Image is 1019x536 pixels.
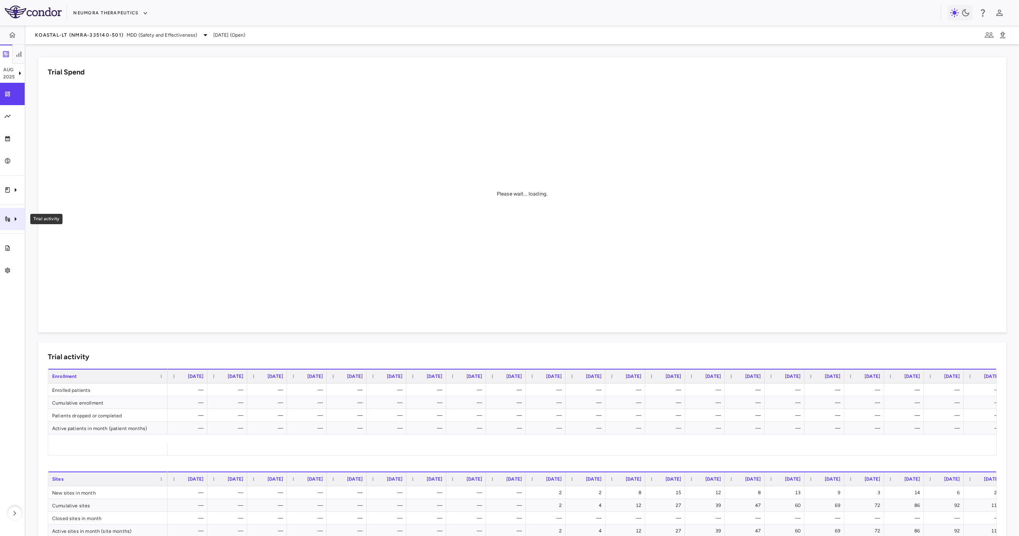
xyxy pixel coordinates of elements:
[692,512,721,524] div: —
[48,67,85,78] h6: Trial Spend
[188,374,203,379] span: [DATE]
[772,396,800,409] div: —
[294,422,323,434] div: —
[732,422,761,434] div: —
[215,396,243,409] div: —
[374,422,402,434] div: —
[904,476,920,482] span: [DATE]
[228,476,243,482] span: [DATE]
[48,422,168,434] div: Active patients in month (patient months)
[865,374,880,379] span: [DATE]
[546,374,562,379] span: [DATE]
[812,383,840,396] div: —
[931,486,960,499] div: 6
[533,499,562,512] div: 2
[652,512,681,524] div: —
[705,374,721,379] span: [DATE]
[215,486,243,499] div: —
[5,6,62,18] img: logo-full-SnFGN8VE.png
[175,486,203,499] div: —
[891,396,920,409] div: —
[427,374,442,379] span: [DATE]
[307,476,323,482] span: [DATE]
[613,486,641,499] div: 8
[374,486,402,499] div: —
[453,499,482,512] div: —
[497,190,548,198] div: Please wait... loading.
[30,214,62,224] div: Trial activity
[705,476,721,482] span: [DATE]
[48,409,168,421] div: Patients dropped or completed
[374,499,402,512] div: —
[215,499,243,512] div: —
[984,374,999,379] span: [DATE]
[825,374,840,379] span: [DATE]
[573,486,601,499] div: 2
[347,476,363,482] span: [DATE]
[652,486,681,499] div: 15
[692,499,721,512] div: 39
[215,383,243,396] div: —
[414,512,442,524] div: —
[387,476,402,482] span: [DATE]
[692,486,721,499] div: 12
[427,476,442,482] span: [DATE]
[772,422,800,434] div: —
[334,422,363,434] div: —
[294,383,323,396] div: —
[453,512,482,524] div: —
[652,396,681,409] div: —
[533,512,562,524] div: —
[891,486,920,499] div: 14
[586,476,601,482] span: [DATE]
[613,422,641,434] div: —
[772,499,800,512] div: 60
[127,31,197,39] span: MDD (Safety and Effectiveness)
[626,374,641,379] span: [DATE]
[254,396,283,409] div: —
[213,31,246,39] span: [DATE] (Open)
[453,383,482,396] div: —
[254,409,283,422] div: —
[48,512,168,524] div: Closed sites in month
[931,396,960,409] div: —
[971,383,999,396] div: —
[3,66,15,73] p: Aug
[851,409,880,422] div: —
[467,476,482,482] span: [DATE]
[692,383,721,396] div: —
[772,512,800,524] div: —
[931,499,960,512] div: 92
[493,486,522,499] div: —
[732,383,761,396] div: —
[254,499,283,512] div: —
[175,512,203,524] div: —
[851,512,880,524] div: —
[865,476,880,482] span: [DATE]
[626,476,641,482] span: [DATE]
[52,374,77,379] span: Enrollment
[812,422,840,434] div: —
[613,396,641,409] div: —
[267,374,283,379] span: [DATE]
[453,422,482,434] div: —
[294,409,323,422] div: —
[294,499,323,512] div: —
[971,486,999,499] div: 23
[732,409,761,422] div: —
[692,422,721,434] div: —
[931,409,960,422] div: —
[984,476,999,482] span: [DATE]
[533,422,562,434] div: —
[52,476,64,482] span: Sites
[267,476,283,482] span: [DATE]
[506,476,522,482] span: [DATE]
[904,374,920,379] span: [DATE]
[374,396,402,409] div: —
[573,499,601,512] div: 4
[732,512,761,524] div: —
[652,422,681,434] div: —
[334,383,363,396] div: —
[851,383,880,396] div: —
[732,396,761,409] div: —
